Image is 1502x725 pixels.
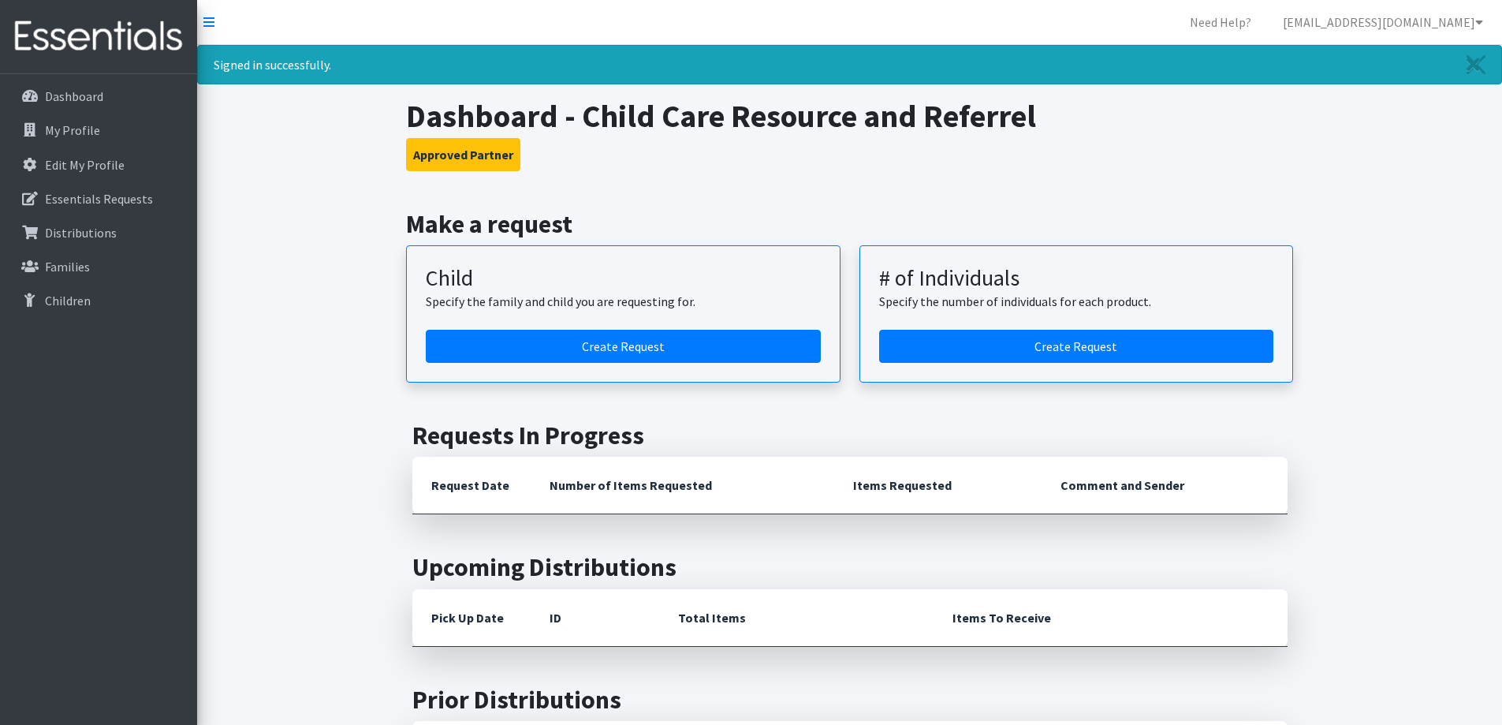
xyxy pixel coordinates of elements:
p: Specify the number of individuals for each product. [879,292,1274,311]
th: Items Requested [834,457,1042,514]
h2: Make a request [406,209,1293,239]
h3: Child [426,265,821,292]
a: Need Help? [1177,6,1264,38]
a: [EMAIL_ADDRESS][DOMAIN_NAME] [1270,6,1496,38]
th: Number of Items Requested [531,457,835,514]
h2: Upcoming Distributions [412,552,1288,582]
p: Families [45,259,90,275]
a: Create a request by number of individuals [879,330,1274,363]
p: Dashboard [45,88,103,104]
th: Comment and Sender [1042,457,1287,514]
a: Dashboard [6,80,191,112]
a: Edit My Profile [6,149,191,181]
p: Edit My Profile [45,157,125,173]
th: Items To Receive [934,589,1288,647]
th: Request Date [412,457,531,514]
th: Pick Up Date [412,589,531,647]
a: Create a request for a child or family [426,330,821,363]
p: My Profile [45,122,100,138]
a: Essentials Requests [6,183,191,215]
h2: Requests In Progress [412,420,1288,450]
img: HumanEssentials [6,10,191,63]
p: Essentials Requests [45,191,153,207]
p: Distributions [45,225,117,241]
a: Children [6,285,191,316]
div: Signed in successfully. [197,45,1502,84]
p: Specify the family and child you are requesting for. [426,292,821,311]
a: Close [1451,46,1501,84]
h1: Dashboard - Child Care Resource and Referrel [406,97,1293,135]
a: My Profile [6,114,191,146]
a: Families [6,251,191,282]
th: Total Items [659,589,934,647]
button: Approved Partner [406,138,520,171]
p: Children [45,293,91,308]
h2: Prior Distributions [412,685,1288,715]
th: ID [531,589,659,647]
h3: # of Individuals [879,265,1274,292]
a: Distributions [6,217,191,249]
